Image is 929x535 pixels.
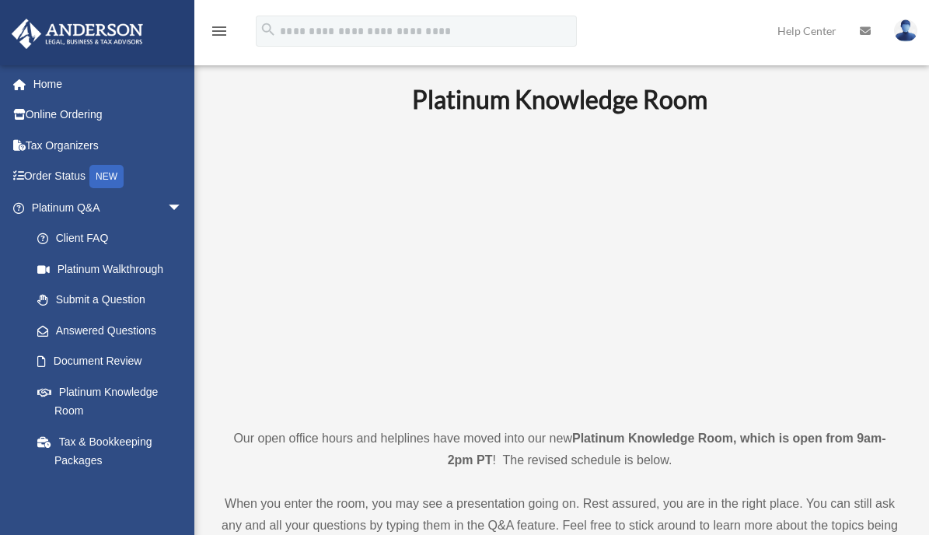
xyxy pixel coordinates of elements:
span: arrow_drop_down [167,192,198,224]
img: User Pic [894,19,917,42]
p: Our open office hours and helplines have moved into our new ! The revised schedule is below. [222,428,898,471]
a: Tax & Bookkeeping Packages [22,426,206,476]
i: menu [210,22,229,40]
a: Platinum Q&Aarrow_drop_down [11,192,206,223]
div: NEW [89,165,124,188]
a: Client FAQ [22,223,206,254]
a: Tax Organizers [11,130,206,161]
iframe: 231110_Toby_KnowledgeRoom [327,136,793,399]
a: Submit a Question [22,285,206,316]
strong: Platinum Knowledge Room, which is open from 9am-2pm PT [448,432,886,467]
a: Answered Questions [22,315,206,346]
i: search [260,21,277,38]
a: Document Review [22,346,206,377]
img: Anderson Advisors Platinum Portal [7,19,148,49]
a: Land Trust & Deed Forum [22,476,206,507]
a: Online Ordering [11,100,206,131]
a: Order StatusNEW [11,161,206,193]
b: Platinum Knowledge Room [412,84,707,114]
a: Home [11,68,206,100]
a: Platinum Walkthrough [22,254,206,285]
a: Platinum Knowledge Room [22,376,198,426]
a: menu [210,27,229,40]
